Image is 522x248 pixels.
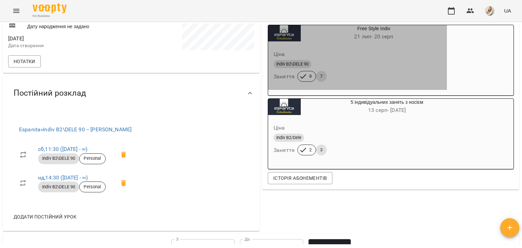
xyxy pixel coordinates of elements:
[3,76,260,111] div: Постійний розклад
[19,126,132,133] a: Espanita»Іndiv B2\DELE 90 -- [PERSON_NAME]
[8,55,41,68] button: Нотатки
[316,147,327,153] span: 3
[274,146,295,155] h6: Заняття
[485,6,494,16] img: db46d55e6fdf8c79d257263fe8ff9f52.jpeg
[38,184,79,190] span: Indiv B2\DELE 90
[268,99,301,115] div: 5 індивідуальних занять з носієм
[80,184,105,190] span: Personal
[14,88,86,98] span: Постійний розклад
[274,123,285,133] h6: Ціна
[301,25,447,41] div: Free Style Indiv
[301,99,473,115] div: 5 індивідуальних занять з носієм
[274,135,304,141] span: Indiv B2/Dele
[273,174,327,182] span: Історія абонементів
[7,19,131,31] div: Дату народження не задано
[38,146,87,152] a: сб,11:30 ([DATE] - ∞)
[316,73,327,79] span: 7
[368,107,406,113] span: 13 серп - [DATE]
[501,4,514,17] button: UA
[274,61,311,67] span: Indiv B2\DELE 90
[268,25,301,41] div: Free Style Indiv
[268,25,447,90] button: Free Style Indiv21 лип- 20 серпЦінаIndiv B2\DELE 90Заняття87
[354,33,393,40] span: 21 лип - 20 серп
[14,57,35,65] span: Нотатки
[116,147,132,163] span: Видалити приватний урок Іndiv B2\DELE 90 -- Адамович В. сб 11:30 клієнта Бутова Олена
[38,174,88,181] a: нд,14:30 ([DATE] - ∞)
[274,72,295,81] h6: Заняття
[504,7,511,14] span: UA
[38,155,79,161] span: Indiv B2\DELE 90
[116,175,132,191] span: Видалити приватний урок Іndiv B2\DELE 90 -- Адамович В. нд 14:30 клієнта Бутова Олена
[268,172,332,184] button: Історія абонементів
[80,155,105,161] span: Personal
[14,213,76,221] span: Додати постійний урок
[274,50,285,59] h6: Ціна
[11,211,79,223] button: Додати постійний урок
[8,35,130,43] span: [DATE]
[268,99,473,164] button: 5 індивідуальних занять з носієм13 серп- [DATE]ЦінаIndiv B2/DeleЗаняття23
[305,147,316,153] span: 2
[8,3,24,19] button: Menu
[305,73,316,79] span: 8
[8,42,130,49] p: Дата створення
[33,3,67,13] img: Voopty Logo
[33,14,67,18] span: For Business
